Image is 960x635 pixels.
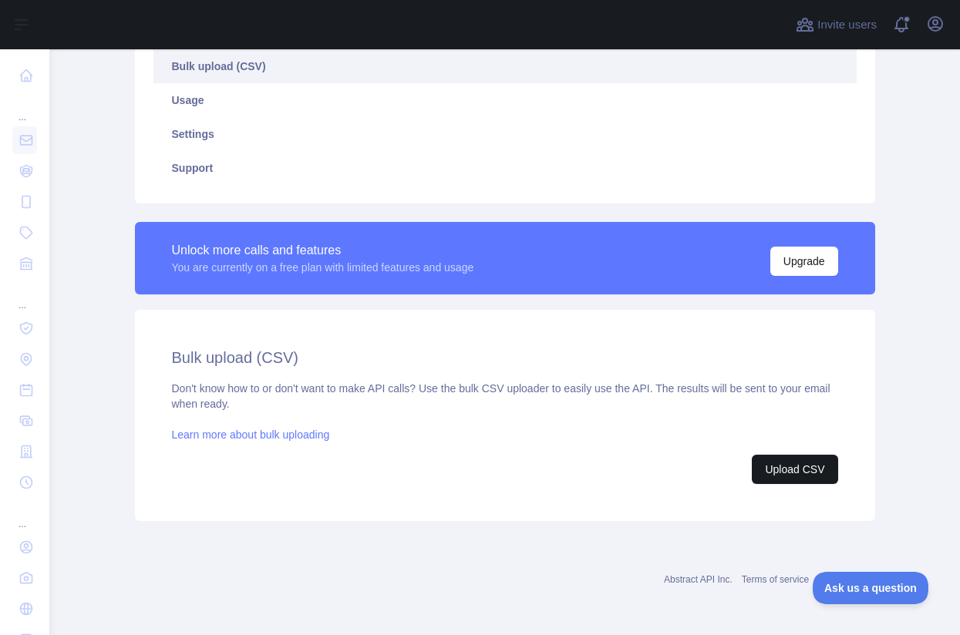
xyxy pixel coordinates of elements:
[752,455,837,484] button: Upload CSV
[742,574,809,585] a: Terms of service
[12,281,37,311] div: ...
[770,247,838,276] button: Upgrade
[12,499,37,530] div: ...
[817,16,877,34] span: Invite users
[153,151,857,185] a: Support
[153,83,857,117] a: Usage
[664,574,733,585] a: Abstract API Inc.
[793,12,880,37] button: Invite users
[153,49,857,83] a: Bulk upload (CSV)
[153,117,857,151] a: Settings
[172,347,838,368] h2: Bulk upload (CSV)
[172,428,330,441] a: Learn more about bulk uploading
[172,381,838,484] div: Don't know how to or don't want to make API calls? Use the bulk CSV uploader to easily use the AP...
[172,260,474,275] div: You are currently on a free plan with limited features and usage
[12,92,37,123] div: ...
[172,241,474,260] div: Unlock more calls and features
[813,572,929,604] iframe: Toggle Customer Support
